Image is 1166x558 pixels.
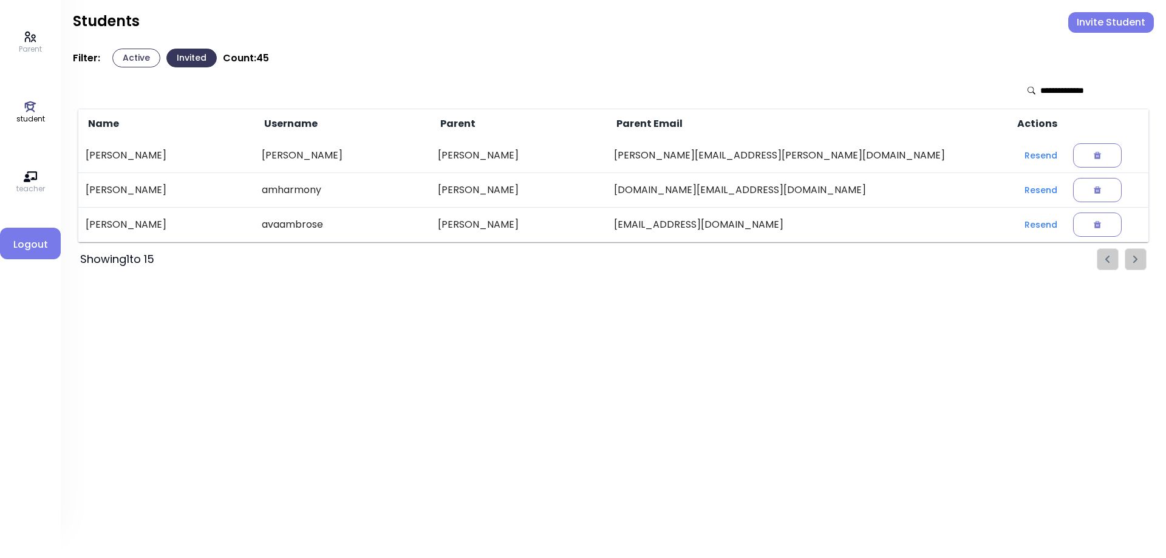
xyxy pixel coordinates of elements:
a: teacher [16,170,45,194]
td: [PERSON_NAME] [431,138,607,172]
td: [PERSON_NAME] [78,138,254,172]
td: [PERSON_NAME] [78,207,254,242]
h2: Students [73,12,140,30]
span: Parent Email [614,117,683,131]
button: Invited [166,49,217,67]
span: Parent [438,117,476,131]
button: Resend [1015,145,1067,166]
button: Invite Student [1068,12,1154,33]
div: Showing 1 to 15 [80,251,154,268]
p: teacher [16,183,45,194]
td: [PERSON_NAME] [254,138,431,172]
td: [PERSON_NAME][EMAIL_ADDRESS][PERSON_NAME][DOMAIN_NAME] [607,138,1007,172]
td: [PERSON_NAME] [431,172,607,207]
td: [DOMAIN_NAME][EMAIL_ADDRESS][DOMAIN_NAME] [607,172,1007,207]
td: [PERSON_NAME] [78,172,254,207]
p: Count: 45 [223,52,269,64]
td: [EMAIL_ADDRESS][DOMAIN_NAME] [607,207,1007,242]
a: student [16,100,45,124]
p: Parent [19,44,42,55]
td: amharmony [254,172,431,207]
a: Parent [19,30,42,55]
td: [PERSON_NAME] [431,207,607,242]
span: Username [262,117,318,131]
p: student [16,114,45,124]
span: Logout [10,237,51,252]
ul: Pagination [1097,248,1147,270]
button: Resend [1015,179,1067,201]
p: Filter: [73,52,100,64]
span: Name [86,117,119,131]
span: Actions [1015,117,1057,131]
td: avaambrose [254,207,431,242]
button: Resend [1015,214,1067,236]
button: Active [112,49,160,67]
